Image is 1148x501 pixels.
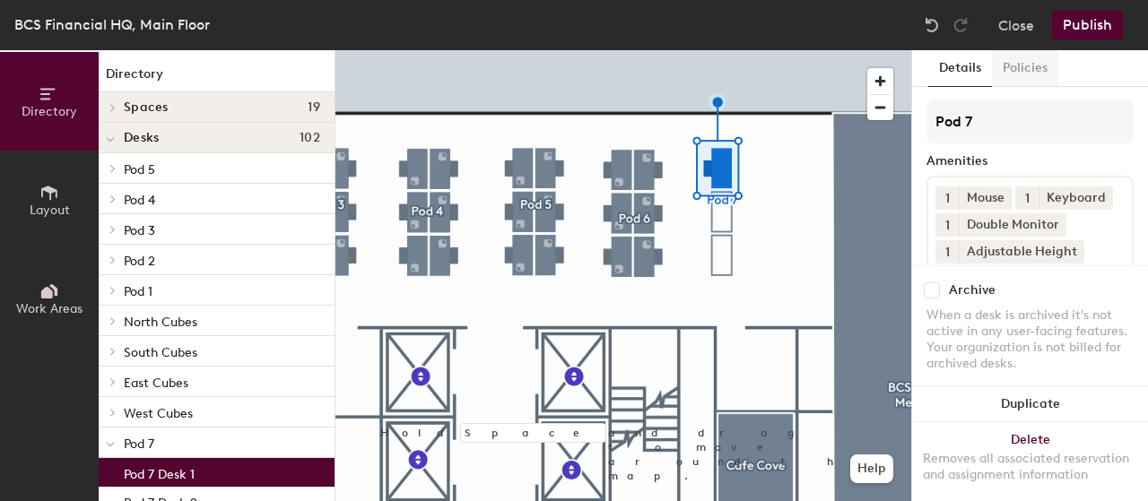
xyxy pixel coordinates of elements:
span: Pod 2 [124,254,155,269]
span: North Cubes [124,315,197,330]
div: Archive [949,283,996,298]
span: Pod 7 [124,436,154,452]
span: Pod 3 [124,223,155,238]
span: 1 [945,216,950,235]
p: Pod 7 Desk 1 [124,462,195,482]
button: Close [998,11,1034,39]
button: 1 [935,213,959,237]
span: Directory [22,104,77,119]
div: When a desk is archived it's not active in any user-facing features. Your organization is not bil... [926,307,1134,372]
span: Desks [124,131,159,145]
div: Mouse [959,186,1012,210]
img: Redo [952,16,970,34]
button: 1 [935,240,959,263]
div: Double Monitor [959,213,1066,237]
span: East Cubes [124,376,188,391]
span: 19 [308,100,320,115]
span: West Cubes [124,406,193,421]
span: 1 [945,189,950,208]
div: BCS Financial HQ, Main Floor [14,13,210,36]
img: Undo [923,16,941,34]
span: Spaces [124,100,169,115]
button: 1 [1015,186,1039,210]
button: Help [850,454,893,483]
div: Amenities [926,154,1134,168]
span: Pod 4 [124,193,155,208]
button: Duplicate [912,386,1148,422]
button: DeleteRemoves all associated reservation and assignment information [912,422,1148,501]
span: Pod 1 [124,284,152,299]
span: 1 [945,243,950,262]
button: Publish [1052,11,1123,39]
span: 102 [300,131,320,145]
div: Keyboard [1039,186,1113,210]
span: 1 [1025,189,1030,208]
button: 1 [935,186,959,210]
button: Details [928,50,992,87]
span: Pod 5 [124,162,155,177]
div: Adjustable Height [959,240,1084,263]
div: Removes all associated reservation and assignment information [923,451,1137,483]
h1: Directory [99,65,335,92]
span: South Cubes [124,345,197,360]
button: Policies [992,50,1058,87]
span: Layout [30,203,70,218]
span: Work Areas [16,301,83,316]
